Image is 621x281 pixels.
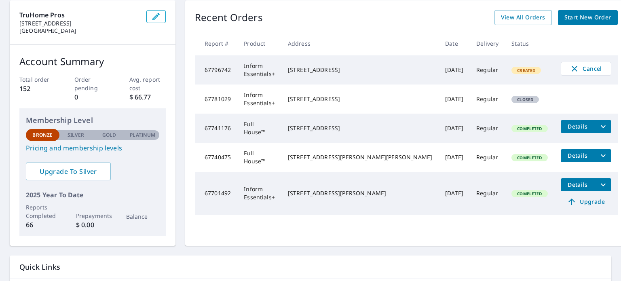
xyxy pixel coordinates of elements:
[595,120,611,133] button: filesDropdownBtn-67741176
[561,195,611,208] a: Upgrade
[288,95,432,103] div: [STREET_ADDRESS]
[470,85,505,114] td: Regular
[237,85,281,114] td: Inform Essentials+
[195,114,237,143] td: 67741176
[129,92,166,102] p: $ 66.77
[595,149,611,162] button: filesDropdownBtn-67740475
[595,178,611,191] button: filesDropdownBtn-67701492
[470,32,505,55] th: Delivery
[26,163,111,180] a: Upgrade To Silver
[19,10,140,20] p: TruHome Pros
[439,143,470,172] td: [DATE]
[237,32,281,55] th: Product
[26,143,159,153] a: Pricing and membership levels
[32,131,53,139] p: Bronze
[19,262,602,272] p: Quick Links
[26,115,159,126] p: Membership Level
[76,211,110,220] p: Prepayments
[68,131,84,139] p: Silver
[102,131,116,139] p: Gold
[561,62,611,76] button: Cancel
[494,10,552,25] a: View All Orders
[501,13,545,23] span: View All Orders
[566,123,590,130] span: Details
[126,212,160,221] p: Balance
[26,190,159,200] p: 2025 Year To Date
[470,114,505,143] td: Regular
[195,55,237,85] td: 67796742
[566,197,606,207] span: Upgrade
[288,189,432,197] div: [STREET_ADDRESS][PERSON_NAME]
[26,220,59,230] p: 66
[237,172,281,215] td: Inform Essentials+
[74,75,111,92] p: Order pending
[129,75,166,92] p: Avg. report cost
[288,153,432,161] div: [STREET_ADDRESS][PERSON_NAME][PERSON_NAME]
[195,172,237,215] td: 67701492
[288,66,432,74] div: [STREET_ADDRESS]
[19,54,166,69] p: Account Summary
[19,20,140,27] p: [STREET_ADDRESS]
[470,172,505,215] td: Regular
[561,178,595,191] button: detailsBtn-67701492
[439,32,470,55] th: Date
[512,68,540,73] span: Created
[195,32,237,55] th: Report #
[195,143,237,172] td: 67740475
[76,220,110,230] p: $ 0.00
[512,97,538,102] span: Closed
[564,13,611,23] span: Start New Order
[74,92,111,102] p: 0
[195,10,263,25] p: Recent Orders
[569,64,603,74] span: Cancel
[237,55,281,85] td: Inform Essentials+
[195,85,237,114] td: 67781029
[19,75,56,84] p: Total order
[470,143,505,172] td: Regular
[237,143,281,172] td: Full House™
[26,203,59,220] p: Reports Completed
[288,124,432,132] div: [STREET_ADDRESS]
[505,32,554,55] th: Status
[439,85,470,114] td: [DATE]
[512,126,547,131] span: Completed
[237,114,281,143] td: Full House™
[439,114,470,143] td: [DATE]
[561,120,595,133] button: detailsBtn-67741176
[439,55,470,85] td: [DATE]
[32,167,104,176] span: Upgrade To Silver
[470,55,505,85] td: Regular
[561,149,595,162] button: detailsBtn-67740475
[512,155,547,161] span: Completed
[512,191,547,196] span: Completed
[130,131,155,139] p: Platinum
[19,84,56,93] p: 152
[439,172,470,215] td: [DATE]
[19,27,140,34] p: [GEOGRAPHIC_DATA]
[281,32,439,55] th: Address
[566,181,590,188] span: Details
[566,152,590,159] span: Details
[558,10,618,25] a: Start New Order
